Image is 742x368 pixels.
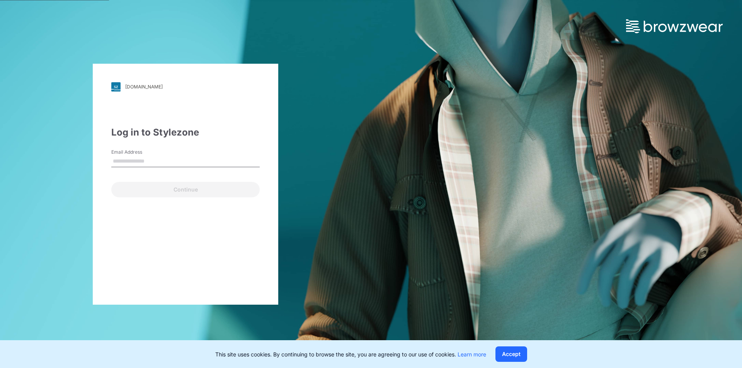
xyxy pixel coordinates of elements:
a: Learn more [458,351,486,358]
div: Log in to Stylezone [111,125,260,139]
p: This site uses cookies. By continuing to browse the site, you are agreeing to our use of cookies. [215,350,486,358]
a: [DOMAIN_NAME] [111,82,260,92]
div: [DOMAIN_NAME] [125,84,163,90]
img: svg+xml;base64,PHN2ZyB3aWR0aD0iMjgiIGhlaWdodD0iMjgiIHZpZXdCb3g9IjAgMCAyOCAyOCIgZmlsbD0ibm9uZSIgeG... [111,82,121,92]
img: browzwear-logo.73288ffb.svg [626,19,723,33]
button: Accept [495,346,527,362]
label: Email Address [111,149,165,156]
